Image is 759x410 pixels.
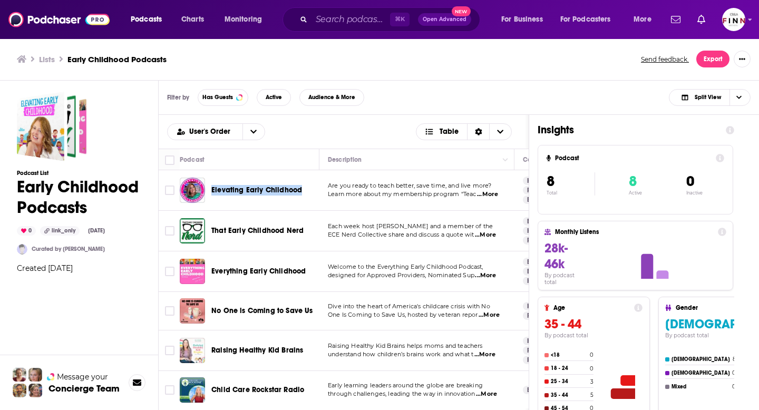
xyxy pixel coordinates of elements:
h1: Insights [538,123,717,136]
span: Open Advanced [423,17,466,22]
input: Search podcasts, credits, & more... [312,11,390,28]
a: Family [523,311,550,320]
h4: 0 [732,383,736,390]
h4: Monthly Listens [555,228,713,236]
a: Show notifications dropdown [667,11,685,28]
p: Total [547,190,595,196]
span: Podcasts [131,12,162,27]
div: Sort Direction [467,124,489,140]
a: Everything Early Childhood [211,266,306,277]
a: Elevating Early Childhood [180,178,205,203]
span: Elevating Early Childhood [211,186,302,194]
h4: Age [553,304,630,311]
a: That Early Childhood Nerd [211,226,304,236]
span: Logged in as FINNMadison [722,8,745,31]
h4: 35 - 44 [551,392,588,398]
span: Everything Early Childhood [211,267,306,276]
h4: 0 [732,369,736,376]
span: No One is Coming to Save Us [211,306,313,315]
button: Send feedback. [638,55,692,64]
span: Are you ready to teach better, save time, and live more? [328,182,492,189]
h2: Choose View [416,123,512,140]
a: Education [523,217,562,226]
span: Active [266,94,282,100]
span: ...More [474,350,495,359]
button: open menu [242,124,265,140]
span: One Is Coming to Save Us, hosted by veteran repor [328,311,478,318]
span: Message your [57,372,108,382]
span: Table [440,128,459,135]
span: Raising Healthy Kid Brains [211,346,303,355]
button: Export [696,51,729,67]
p: Active [629,190,642,196]
a: Raising Healthy Kid Brains [180,338,205,363]
a: Kids [523,337,544,345]
h4: Podcast [555,154,712,162]
span: Early Childhood Podcasts [17,92,86,161]
h4: 25 - 34 [551,378,588,385]
a: Charts [174,11,210,28]
h4: By podcast total [544,272,588,286]
span: Toggle select row [165,226,174,236]
span: 28k-46k [544,240,568,272]
div: Search podcasts, credits, & more... [293,7,490,32]
span: Charts [181,12,204,27]
img: Jules Profile [28,368,42,382]
a: Family [523,186,550,194]
span: Has Guests [202,94,233,100]
a: Child Care Rockstar Radio [211,385,304,395]
button: Audience & More [299,89,364,106]
img: Podchaser - Follow, Share and Rate Podcasts [8,9,110,30]
button: Show profile menu [722,8,745,31]
h2: Choose List sort [167,123,265,140]
span: Welcome to the Everything Early Childhood Podcast, [328,263,483,270]
span: Toggle select row [165,186,174,195]
a: Parenting [523,356,561,364]
span: ...More [475,271,496,280]
button: open menu [626,11,665,28]
span: through challenges, leading the way in innovation [328,390,475,397]
a: Lists [39,54,55,64]
button: open menu [553,11,626,28]
a: No One is Coming to Save Us [211,306,313,316]
span: Audience & More [308,94,355,100]
h4: 8 [733,356,736,363]
a: Education [523,258,562,266]
img: Barbara Profile [28,384,42,397]
img: Everything Early Childhood [180,259,205,284]
img: Jon Profile [13,384,26,397]
h4: [DEMOGRAPHIC_DATA] [672,370,730,376]
span: ...More [477,190,498,199]
span: designed for Approved Providers, Nominated Sup [328,271,474,279]
span: Toggle select row [165,385,174,395]
span: Learn more about my membership program “Teac [328,190,476,198]
h3: Early Childhood Podcasts [67,54,167,64]
span: 0 [686,172,694,190]
span: 8 [547,172,554,190]
img: No One is Coming to Save Us [180,298,205,324]
span: User's Order [189,128,234,135]
span: New [452,6,471,16]
img: That Early Childhood Nerd [180,218,205,243]
span: Toggle select row [165,306,174,316]
h4: 0 [590,365,593,372]
div: link_only [40,226,80,236]
span: Toggle select row [165,267,174,276]
a: Education [523,386,562,394]
span: ⌘ K [390,13,410,26]
img: Madisonlee1119 [17,244,27,255]
span: For Business [501,12,543,27]
button: Has Guests [198,89,248,106]
button: open menu [123,11,176,28]
span: ECE Nerd Collective share and discuss a quote wit [328,231,474,238]
span: ...More [475,231,496,239]
a: Kids [523,277,544,285]
h4: Mixed [672,384,730,390]
h4: 5 [590,392,593,398]
a: Family [523,236,550,245]
img: User Profile [722,8,745,31]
